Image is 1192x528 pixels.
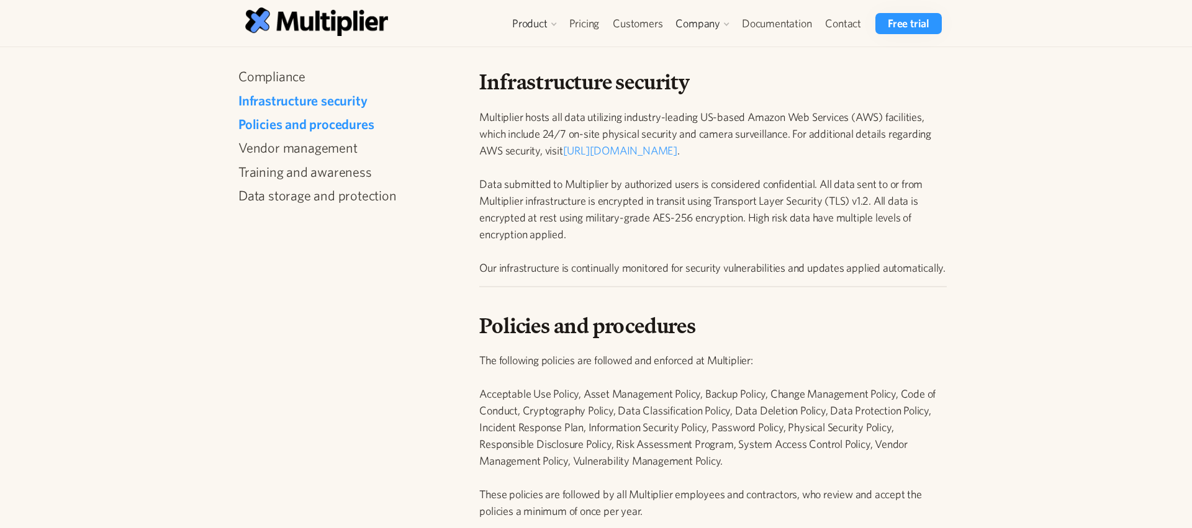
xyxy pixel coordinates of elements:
a: Training and awareness [238,164,457,180]
p: The following policies are followed and enforced at Multiplier: Acceptable Use Policy, Asset Mana... [479,352,947,519]
a: Compliance [238,68,457,84]
div: Product [506,13,562,34]
strong: Infrastructure security [479,65,689,98]
div: Company [669,13,735,34]
div: Company [675,16,720,31]
div: Product [512,16,548,31]
a: Contact [818,13,868,34]
a: Data storage and protection [238,187,457,204]
a: Pricing [562,13,607,34]
a: Vendor management [238,140,457,156]
a: Customers [606,13,669,34]
p: Multiplier hosts all data utilizing industry-leading US-based Amazon Web Services (AWS) facilitie... [479,109,947,276]
a: Infrastructure security [238,92,457,108]
a: Policies and procedures [238,116,457,132]
a: [URL][DOMAIN_NAME] [563,144,677,157]
strong: Policies and procedures [479,309,695,342]
a: Free trial [875,13,942,34]
a: Documentation [735,13,818,34]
